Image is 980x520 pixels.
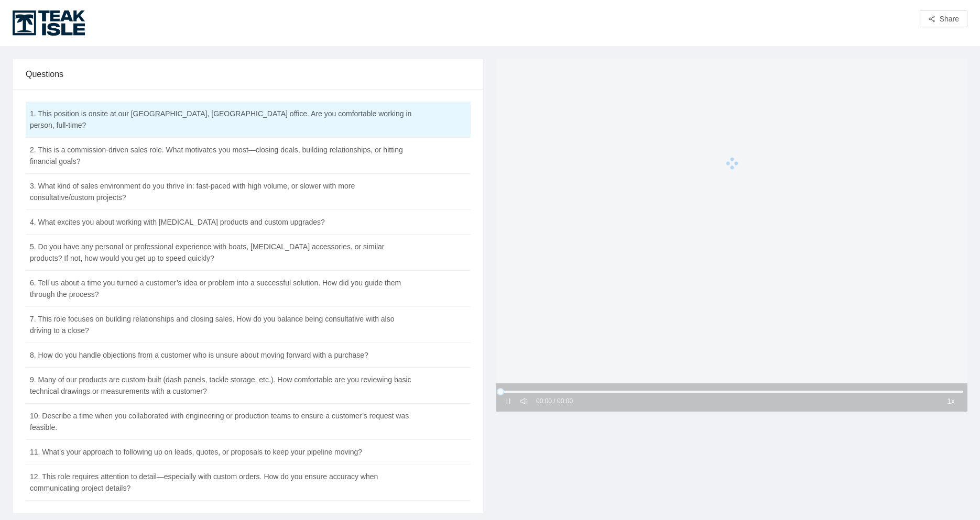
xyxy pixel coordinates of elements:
td: 3. What kind of sales environment do you thrive in: fast-paced with high volume, or slower with m... [26,174,418,210]
td: 8. How do you handle objections from a customer who is unsure about moving forward with a purchase? [26,343,418,368]
td: 9. Many of our products are custom-built (dash panels, tackle storage, etc.). How comfortable are... [26,368,418,404]
td: 5. Do you have any personal or professional experience with boats, [MEDICAL_DATA] accessories, or... [26,235,418,271]
button: share-altShare [920,10,967,27]
td: 7. This role focuses on building relationships and closing sales. How do you balance being consul... [26,307,418,343]
td: 11. What’s your approach to following up on leads, quotes, or proposals to keep your pipeline mov... [26,440,418,464]
td: 2. This is a commission-driven sales role. What motivates you most—closing deals, building relati... [26,138,418,174]
td: 1. This position is onsite at our [GEOGRAPHIC_DATA], [GEOGRAPHIC_DATA] office. Are you comfortabl... [26,102,418,138]
td: 6. Tell us about a time you turned a customer’s idea or problem into a successful solution. How d... [26,271,418,307]
td: 4. What excites you about working with [MEDICAL_DATA] products and custom upgrades? [26,210,418,235]
div: Questions [26,59,471,89]
td: 12. This role requires attention to detail—especially with custom orders. How do you ensure accur... [26,464,418,501]
td: 10. Describe a time when you collaborated with engineering or production teams to ensure a custom... [26,404,418,440]
span: share-alt [928,15,935,24]
img: Teak Isle [13,10,85,36]
span: Share [940,13,959,25]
